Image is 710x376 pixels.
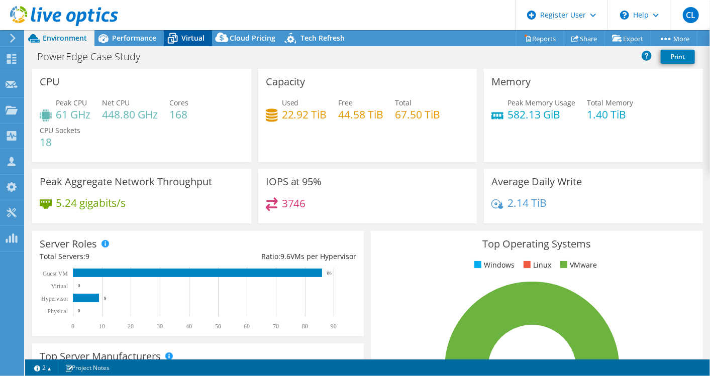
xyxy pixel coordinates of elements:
[40,238,97,249] h3: Server Roles
[181,33,205,43] span: Virtual
[169,98,188,107] span: Cores
[40,126,80,135] span: CPU Sockets
[51,283,68,290] text: Virtual
[266,76,306,87] h3: Capacity
[40,351,161,362] h3: Top Server Manufacturers
[56,109,90,120] h4: 61 GHz
[71,323,74,330] text: 0
[521,260,551,271] li: Linux
[40,76,60,87] h3: CPU
[40,176,212,187] h3: Peak Aggregate Network Throughput
[40,251,198,262] div: Total Servers:
[198,251,356,262] div: Ratio: VMs per Hypervisor
[587,109,633,120] h4: 1.40 TiB
[40,137,80,148] h4: 18
[661,50,695,64] a: Print
[41,295,68,302] text: Hypervisor
[564,31,605,46] a: Share
[472,260,515,271] li: Windows
[215,323,221,330] text: 50
[27,361,58,374] a: 2
[99,323,105,330] text: 10
[516,31,564,46] a: Reports
[282,98,299,107] span: Used
[186,323,192,330] text: 40
[58,361,117,374] a: Project Notes
[604,31,651,46] a: Export
[491,76,531,87] h3: Memory
[102,109,158,120] h4: 448.80 GHz
[683,7,699,23] span: CL
[56,197,126,208] h4: 5.24 gigabits/s
[273,323,279,330] text: 70
[282,109,327,120] h4: 22.92 TiB
[282,198,306,209] h4: 3746
[300,33,345,43] span: Tech Refresh
[112,33,156,43] span: Performance
[395,109,441,120] h4: 67.50 TiB
[169,109,188,120] h4: 168
[508,197,547,208] h4: 2.14 TiB
[339,109,384,120] h4: 44.58 TiB
[230,33,275,43] span: Cloud Pricing
[339,98,353,107] span: Free
[266,176,322,187] h3: IOPS at 95%
[47,308,68,315] text: Physical
[331,323,337,330] text: 90
[104,296,107,301] text: 9
[651,31,697,46] a: More
[157,323,163,330] text: 30
[620,11,629,20] svg: \n
[508,109,575,120] h4: 582.13 GiB
[378,238,695,249] h3: Top Operating Systems
[395,98,412,107] span: Total
[244,323,250,330] text: 60
[302,323,308,330] text: 80
[102,98,130,107] span: Net CPU
[43,33,87,43] span: Environment
[508,98,575,107] span: Peak Memory Usage
[78,308,80,313] text: 0
[491,176,582,187] h3: Average Daily Write
[327,271,332,276] text: 86
[43,270,68,277] text: Guest VM
[280,252,290,261] span: 9.6
[128,323,134,330] text: 20
[558,260,597,271] li: VMware
[587,98,633,107] span: Total Memory
[78,283,80,288] text: 0
[33,51,156,62] h1: PowerEdge Case Study
[56,98,87,107] span: Peak CPU
[85,252,89,261] span: 9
